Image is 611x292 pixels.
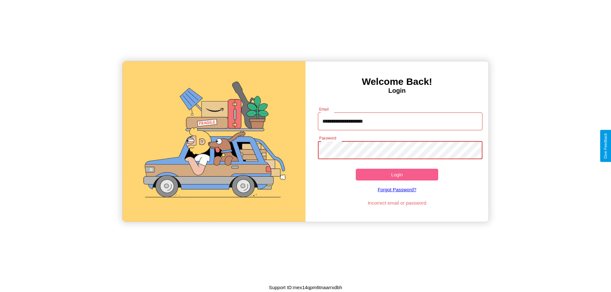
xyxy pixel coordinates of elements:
p: Support ID: mex14qpm6tnaarrxdbh [269,283,342,292]
img: gif [123,61,305,222]
label: Password [319,135,336,141]
a: Forgot Password? [315,180,480,199]
button: Login [356,169,438,180]
h4: Login [305,87,488,94]
label: Email [319,106,329,112]
div: Give Feedback [603,133,608,159]
p: Incorrect email or password [315,199,480,207]
h3: Welcome Back! [305,76,488,87]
